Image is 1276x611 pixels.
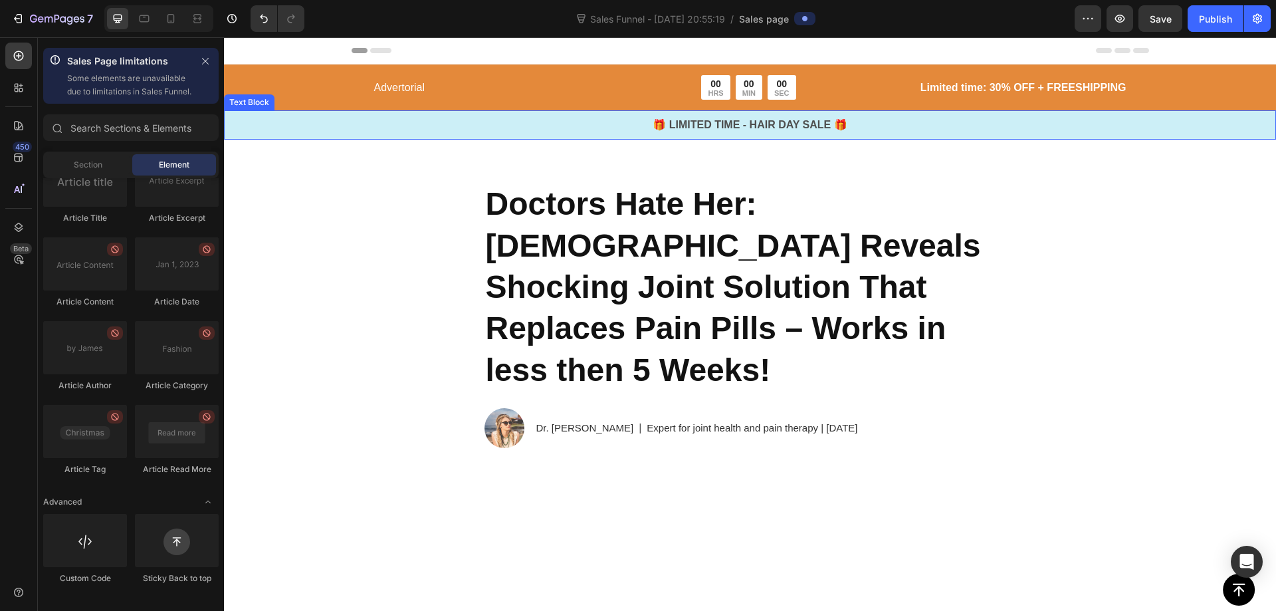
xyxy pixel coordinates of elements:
[43,380,127,392] div: Article Author
[3,59,48,71] div: Text Block
[423,385,633,396] span: Expert for joint health and pain therapy | [DATE]
[262,149,757,350] strong: Doctors Hate Her: [DEMOGRAPHIC_DATA] Reveals Shocking Joint Solution That Replaces Pain Pills – W...
[135,463,219,475] div: Article Read More
[43,572,127,584] div: Custom Code
[312,385,410,396] span: Dr. [PERSON_NAME]
[43,496,82,508] span: Advanced
[43,296,127,308] div: Article Content
[655,43,903,59] p: Limited time: 30% OFF + FREESHIPPING
[43,463,127,475] div: Article Tag
[43,212,127,224] div: Article Title
[150,80,219,88] div: 关键词（按流量）
[1150,13,1172,25] span: Save
[197,491,219,513] span: Toggle open
[550,41,566,53] div: 00
[54,78,64,89] img: tab_domain_overview_orange.svg
[1231,546,1263,578] div: Open Intercom Messenger
[21,35,32,47] img: website_grey.svg
[518,41,532,53] div: 00
[10,243,32,254] div: Beta
[135,572,219,584] div: Sticky Back to top
[730,12,734,26] span: /
[135,212,219,224] div: Article Excerpt
[68,80,102,88] div: 域名概述
[1,80,1051,96] p: 🎁 LIMITED TIME - HAIR DAY SALE 🎁
[136,78,146,89] img: tab_keywords_by_traffic_grey.svg
[739,12,789,26] span: Sales page
[21,21,32,32] img: logo_orange.svg
[484,53,499,60] p: HRS
[415,383,417,399] p: |
[1188,5,1243,32] button: Publish
[135,380,219,392] div: Article Category
[37,21,65,32] div: v 4.0.25
[87,11,93,27] p: 7
[67,53,192,69] p: Sales Page limitations
[587,12,728,26] span: Sales Funnel - [DATE] 20:55:19
[35,35,135,47] div: 域名: [DOMAIN_NAME]
[135,296,219,308] div: Article Date
[43,114,219,141] input: Search Sections & Elements
[550,53,566,60] p: SEC
[1138,5,1182,32] button: Save
[484,41,499,53] div: 00
[224,37,1276,611] iframe: Design area
[159,159,189,171] span: Element
[5,5,99,32] button: 7
[251,5,304,32] div: Undo/Redo
[74,159,102,171] span: Section
[518,53,532,60] p: MIN
[261,371,300,411] img: gempages_432750572815254551-1cdc50dc-f7cb-47fc-9e48-fabfccceccbf.png
[1199,12,1232,26] div: Publish
[13,142,32,152] div: 450
[67,72,192,98] p: Some elements are unavailable due to limitations in Sales Funnel.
